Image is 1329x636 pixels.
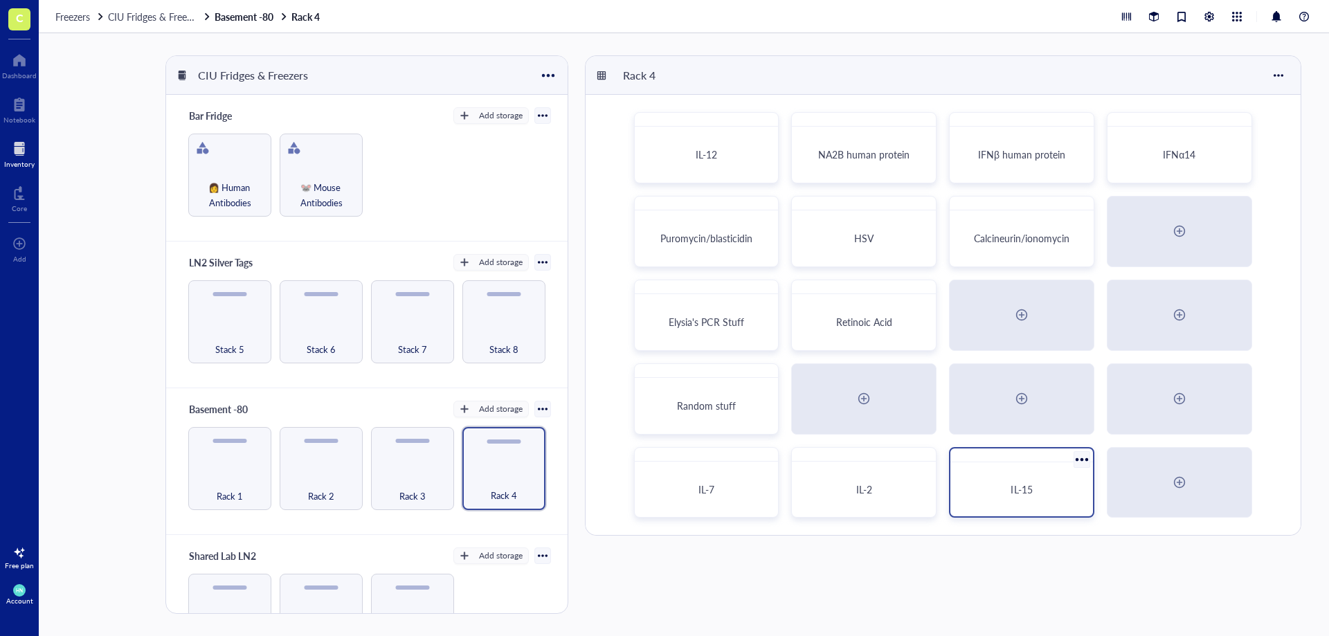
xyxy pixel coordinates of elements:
[453,107,529,124] button: Add storage
[2,71,37,80] div: Dashboard
[660,231,752,245] span: Puromycin/blasticidin
[183,546,266,565] div: Shared Lab LN2
[978,147,1065,161] span: IFNβ human protein
[399,489,426,504] span: Rack 3
[286,180,356,210] span: 🐭 Mouse Antibodies
[2,49,37,80] a: Dashboard
[308,489,334,504] span: Rack 2
[55,10,90,24] span: Freezers
[16,588,24,593] span: HN
[479,256,523,269] div: Add storage
[108,10,212,23] a: CIU Fridges & Freezers
[453,254,529,271] button: Add storage
[479,549,523,562] div: Add storage
[215,342,244,357] span: Stack 5
[3,93,35,124] a: Notebook
[479,403,523,415] div: Add storage
[12,204,27,212] div: Core
[307,342,336,357] span: Stack 6
[108,10,204,24] span: CIU Fridges & Freezers
[183,253,266,272] div: LN2 Silver Tags
[217,489,243,504] span: Rack 1
[453,547,529,564] button: Add storage
[183,399,266,419] div: Basement -80
[4,138,35,168] a: Inventory
[192,64,314,87] div: CIU Fridges & Freezers
[836,315,892,329] span: Retinoic Acid
[818,147,910,161] span: NA2B human protein
[854,231,874,245] span: HSV
[698,482,714,496] span: IL-7
[398,342,427,357] span: Stack 7
[5,561,34,570] div: Free plan
[491,488,517,503] span: Rack 4
[974,231,1069,245] span: Calcineurin/ionomycin
[4,160,35,168] div: Inventory
[195,180,265,210] span: 👩 Human Antibodies
[16,9,24,26] span: C
[489,342,518,357] span: Stack 8
[856,482,872,496] span: IL-2
[55,10,105,23] a: Freezers
[479,109,523,122] div: Add storage
[183,106,266,125] div: Bar Fridge
[1011,482,1032,496] span: IL-15
[617,64,700,87] div: Rack 4
[13,255,26,263] div: Add
[696,147,717,161] span: IL-12
[1163,147,1195,161] span: IFNα14
[669,315,743,329] span: Elysia's PCR Stuff
[677,399,736,412] span: Random stuff
[12,182,27,212] a: Core
[215,10,323,23] a: Basement -80Rack 4
[453,401,529,417] button: Add storage
[3,116,35,124] div: Notebook
[6,597,33,605] div: Account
